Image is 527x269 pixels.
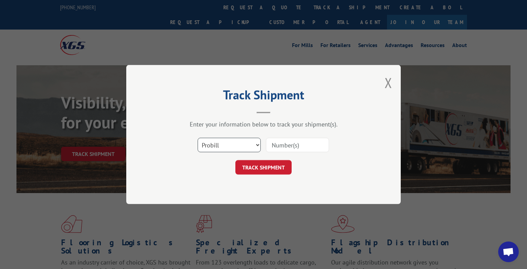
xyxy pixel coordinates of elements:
div: Open chat [498,242,519,262]
input: Number(s) [266,138,329,152]
button: TRACK SHIPMENT [235,160,292,175]
div: Enter your information below to track your shipment(s). [161,120,366,128]
button: Close modal [385,74,392,92]
h2: Track Shipment [161,90,366,103]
